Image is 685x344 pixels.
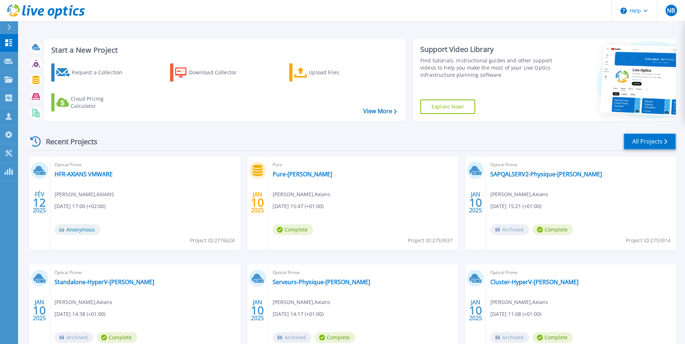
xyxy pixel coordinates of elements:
[55,310,105,318] span: [DATE] 14:38 (+01:00)
[490,224,529,235] span: Archived
[408,237,452,244] span: Project ID: 2753937
[55,298,112,306] span: [PERSON_NAME] , Axians
[490,298,548,306] span: [PERSON_NAME] , Axians
[363,108,397,115] a: View More
[33,307,46,313] span: 10
[55,190,114,198] span: [PERSON_NAME] , AXIANS
[490,310,541,318] span: [DATE] 11:08 (+01:00)
[490,332,529,343] span: Archived
[189,65,247,80] div: Download Collector
[97,332,137,343] span: Complete
[420,45,554,54] div: Support Video Library
[273,269,454,277] span: Optical Prime
[490,171,602,178] a: SAPQALSERV2-Physique-[PERSON_NAME]
[273,278,370,286] a: Serveurs-Physique-[PERSON_NAME]
[273,332,311,343] span: Archived
[490,202,541,210] span: [DATE] 15:21 (+01:00)
[533,332,573,343] span: Complete
[469,297,482,323] div: JAN 2025
[72,65,130,80] div: Request a Collection
[490,161,672,169] span: Optical Prime
[251,307,264,313] span: 10
[51,46,396,54] h3: Start a New Project
[469,199,482,206] span: 10
[251,189,264,216] div: JAN 2025
[469,189,482,216] div: JAN 2025
[490,278,578,286] a: Cluster-HyperV-[PERSON_NAME]
[33,199,46,206] span: 12
[28,133,107,150] div: Recent Projects
[55,171,113,178] a: HFR-AXIANS VMWARE
[273,171,332,178] a: Pure-[PERSON_NAME]
[273,310,324,318] span: [DATE] 14:17 (+01:00)
[624,133,676,150] a: All Projects
[533,224,573,235] span: Complete
[251,199,264,206] span: 10
[51,93,132,111] a: Cloud Pricing Calculator
[55,224,100,235] span: Anonymous
[170,63,251,81] a: Download Collector
[315,332,355,343] span: Complete
[251,297,264,323] div: JAN 2025
[273,202,324,210] span: [DATE] 15:47 (+01:00)
[490,190,548,198] span: [PERSON_NAME] , Axians
[32,297,46,323] div: JAN 2025
[55,161,236,169] span: Optical Prime
[273,161,454,169] span: Pure
[51,63,132,81] a: Request a Collection
[71,95,129,110] div: Cloud Pricing Calculator
[469,307,482,313] span: 10
[273,298,330,306] span: [PERSON_NAME] , Axians
[309,65,367,80] div: Upload Files
[190,237,235,244] span: Project ID: 2776624
[420,57,554,79] div: Find tutorials, instructional guides and other support videos to help you make the most of your L...
[667,8,675,13] span: NB
[55,278,154,286] a: Standalone-HyperV-[PERSON_NAME]
[55,202,105,210] span: [DATE] 17:00 (+02:00)
[490,269,672,277] span: Optical Prime
[289,63,370,81] a: Upload Files
[273,224,313,235] span: Complete
[273,190,330,198] span: [PERSON_NAME] , Axians
[420,100,475,114] a: Explore Now!
[55,332,93,343] span: Archived
[32,189,46,216] div: FÉV 2025
[55,269,236,277] span: Optical Prime
[626,237,671,244] span: Project ID: 2753914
